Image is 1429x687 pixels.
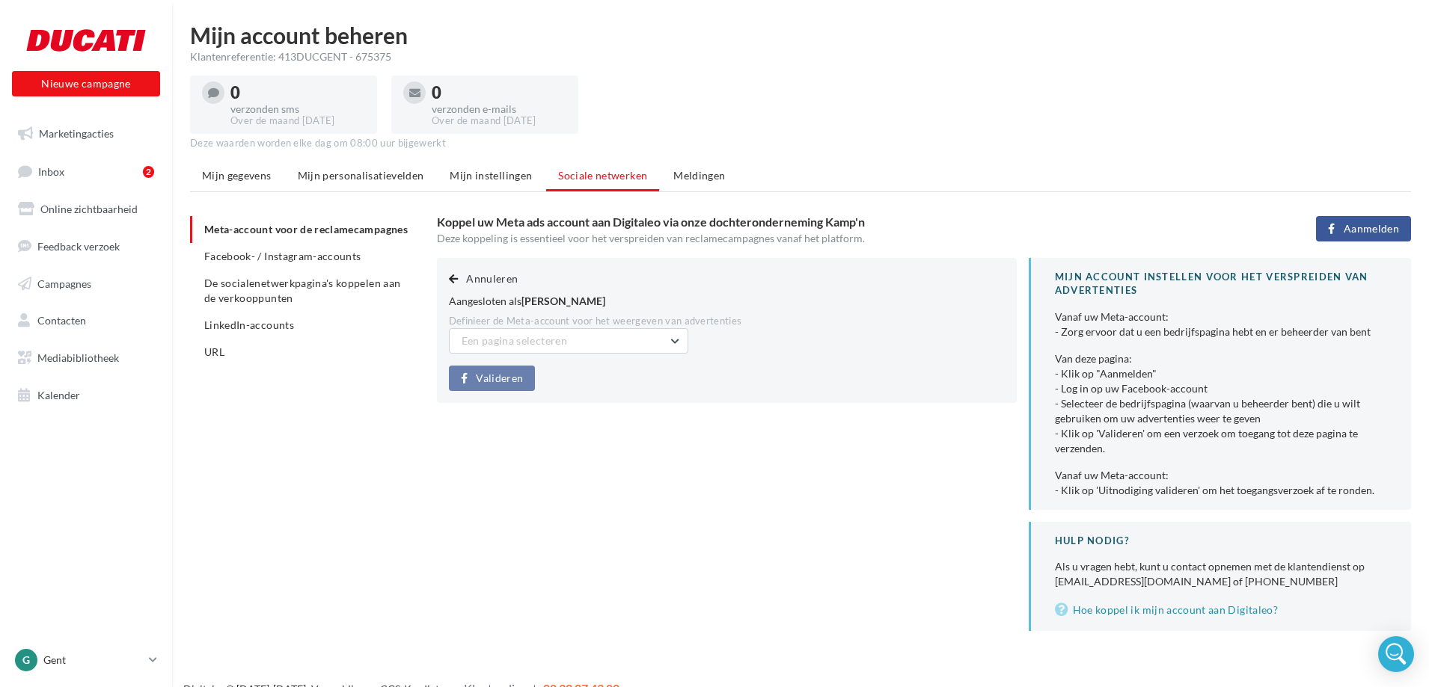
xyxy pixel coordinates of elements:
[449,270,524,288] button: Annuleren
[449,366,536,391] button: Valideren
[37,389,80,401] span: Kalender
[39,127,114,140] span: Marketingacties
[40,203,138,215] span: Online zichtbaarheid
[230,104,365,114] div: verzonden sms
[37,351,119,364] span: Mediabibliotheek
[521,295,605,307] span: [PERSON_NAME]
[437,231,1214,246] div: Deze koppeling is essentieel voor het verspreiden van reclamecampagnes vanaf het platform.
[230,84,365,101] div: 0
[449,315,1005,328] div: Definieer de Meta-account voor het weergeven van advertenties
[143,166,154,178] div: 2
[432,104,566,114] div: verzonden e-mails
[9,305,163,336] a: Contacten
[22,653,30,668] span: G
[1055,309,1387,339] div: Vanaf uw Meta-account: - Zorg ervoor dat u een bedrijfspagina hebt en er beheerder van bent
[432,84,566,101] div: 0
[190,24,1411,46] h1: Mijn account beheren
[37,277,91,289] span: Campagnes
[43,653,143,668] p: Gent
[202,169,272,182] span: Mijn gegevens
[9,194,163,225] a: Online zichtbaarheid
[9,155,163,188] a: Inbox2
[432,114,566,128] div: Over de maand [DATE]
[1055,468,1387,498] div: Vanaf uw Meta-account: - Klik op 'Uitnodiging valideren' om het toegangsverzoek af te ronden.
[204,318,294,331] span: LinkedIn-accounts
[38,164,64,177] span: Inbox
[1378,636,1414,672] div: Open Intercom Messenger
[462,334,567,347] span: Een pagina selecteren
[1316,216,1411,241] button: Aanmelden
[1055,534,1387,548] div: HULP NODIG?
[450,169,532,182] span: Mijn instellingen
[9,268,163,300] a: Campagnes
[9,118,163,150] a: Marketingacties
[190,49,1411,64] div: Klantenreferentie: 413DUCGENT - 675375
[204,250,361,262] span: Facebook- / Instagram-accounts
[1055,601,1387,619] a: Hoe koppel ik mijn account aan Digitaleo?
[37,240,120,253] span: Feedback verzoek
[437,216,1214,228] h3: Koppel uw Meta ads account aan Digitaleo via onze dochteronderneming Kamp'n
[204,345,224,358] span: URL
[9,231,163,262] a: Feedback verzoek
[449,328,688,354] button: Een pagina selecteren
[466,272,518,285] span: Annuleren
[1055,559,1387,589] div: Als u vragen hebt, kunt u contact opnemen met de klantendienst op [EMAIL_ADDRESS][DOMAIN_NAME] of...
[37,314,86,327] span: Contacten
[449,294,1005,309] div: Aangesloten als
[12,646,160,674] a: G Gent
[9,342,163,374] a: Mediabibliotheek
[9,380,163,411] a: Kalender
[1055,351,1387,456] div: Van deze pagina: - Klik op "Aanmelden" - Log in op uw Facebook-account - Selecteer de bedrijfspag...
[12,71,160,96] button: Nieuwe campagne
[673,169,725,182] span: Meldingen
[204,277,400,304] span: De socialenetwerkpagina's koppelen aan de verkooppunten
[476,372,523,384] span: Valideren
[1055,270,1387,298] div: MIJN ACCOUNT INSTELLEN VOOR HET VERSPREIDEN VAN ADVERTENTIES
[230,114,365,128] div: Over de maand [DATE]
[298,169,424,182] span: Mijn personalisatievelden
[1344,223,1399,235] span: Aanmelden
[190,137,1411,150] div: Deze waarden worden elke dag om 08:00 uur bijgewerkt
